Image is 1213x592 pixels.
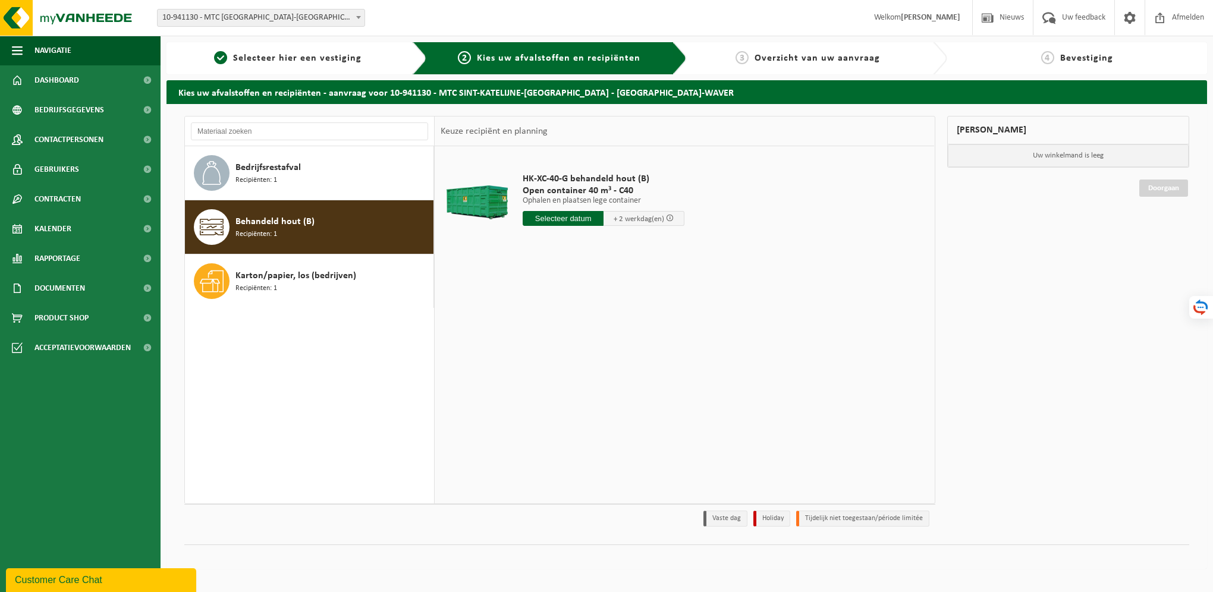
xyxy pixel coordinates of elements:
input: Materiaal zoeken [191,122,428,140]
span: Behandeld hout (B) [235,215,315,229]
span: 1 [214,51,227,64]
iframe: chat widget [6,566,199,592]
div: [PERSON_NAME] [947,116,1190,144]
span: Kalender [34,214,71,244]
span: 4 [1041,51,1054,64]
span: 10-941130 - MTC SINT-KATELIJNE-WAVER - 2860 SINT-KATELIJNE-WAVER, KEMPENAERESTRAAT 50 [158,10,364,26]
button: Behandeld hout (B) Recipiënten: 1 [185,200,434,254]
h2: Kies uw afvalstoffen en recipiënten - aanvraag voor 10-941130 - MTC SINT-KATELIJNE-[GEOGRAPHIC_DA... [166,80,1207,103]
span: Contracten [34,184,81,214]
strong: [PERSON_NAME] [901,13,960,22]
p: Uw winkelmand is leeg [948,144,1189,167]
span: Rapportage [34,244,80,273]
span: Kies uw afvalstoffen en recipiënten [477,53,640,63]
span: Navigatie [34,36,71,65]
span: + 2 werkdag(en) [614,215,664,223]
a: Doorgaan [1139,180,1188,197]
p: Ophalen en plaatsen lege container [523,197,684,205]
span: HK-XC-40-G behandeld hout (B) [523,173,684,185]
button: Bedrijfsrestafval Recipiënten: 1 [185,146,434,200]
span: Karton/papier, los (bedrijven) [235,269,356,283]
span: 2 [458,51,471,64]
li: Vaste dag [703,511,747,527]
span: Recipiënten: 1 [235,283,277,294]
input: Selecteer datum [523,211,604,226]
span: Dashboard [34,65,79,95]
span: Open container 40 m³ - C40 [523,185,684,197]
span: Acceptatievoorwaarden [34,333,131,363]
span: 3 [736,51,749,64]
span: Overzicht van uw aanvraag [755,53,880,63]
span: Recipiënten: 1 [235,175,277,186]
li: Tijdelijk niet toegestaan/période limitée [796,511,929,527]
button: Karton/papier, los (bedrijven) Recipiënten: 1 [185,254,434,308]
span: Documenten [34,273,85,303]
li: Holiday [753,511,790,527]
span: Contactpersonen [34,125,103,155]
div: Keuze recipiënt en planning [435,116,554,146]
span: Gebruikers [34,155,79,184]
span: Product Shop [34,303,89,333]
span: Bedrijfsgegevens [34,95,104,125]
span: Bedrijfsrestafval [235,160,301,175]
a: 1Selecteer hier een vestiging [172,51,403,65]
span: Selecteer hier een vestiging [233,53,362,63]
span: Bevestiging [1060,53,1113,63]
span: 10-941130 - MTC SINT-KATELIJNE-WAVER - 2860 SINT-KATELIJNE-WAVER, KEMPENAERESTRAAT 50 [157,9,365,27]
span: Recipiënten: 1 [235,229,277,240]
